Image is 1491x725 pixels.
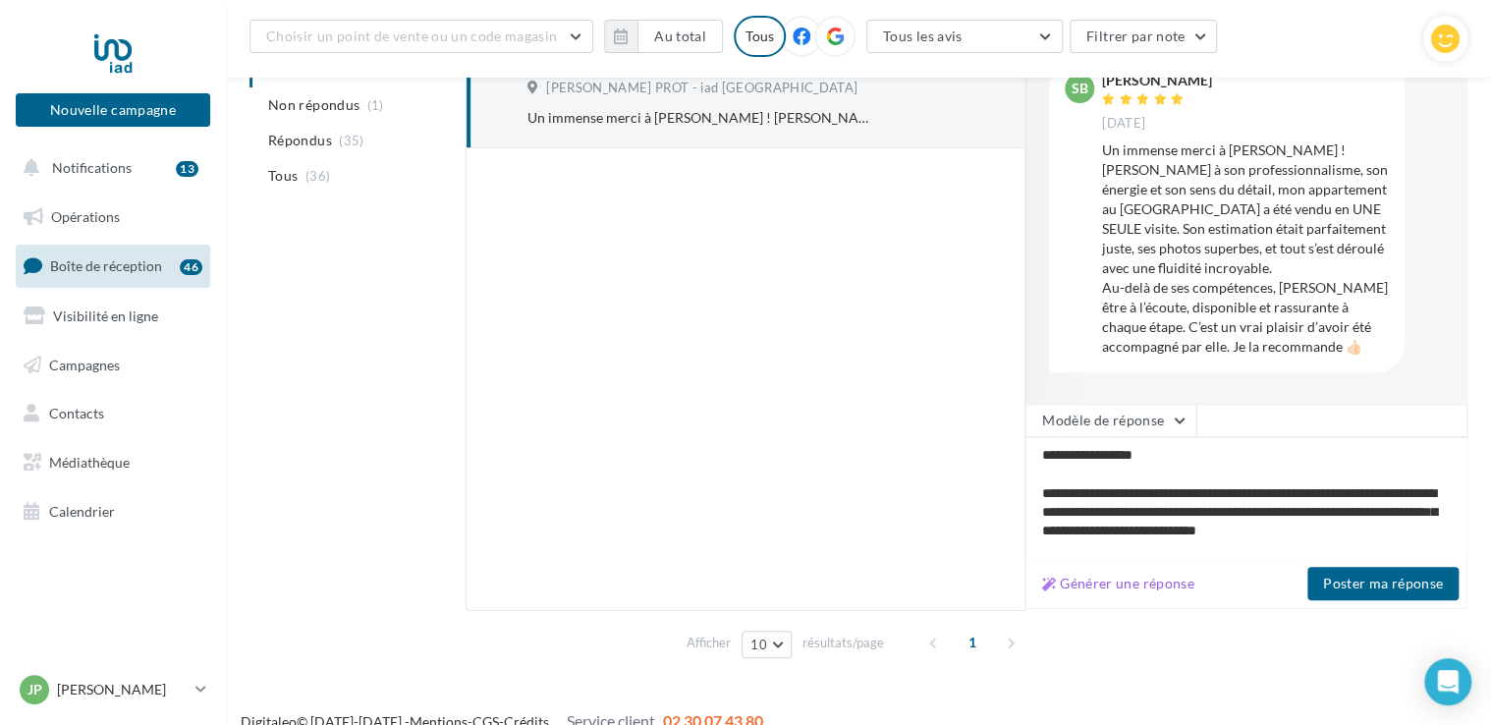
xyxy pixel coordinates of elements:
[687,634,731,652] span: Afficher
[12,491,214,532] a: Calendrier
[49,503,115,520] span: Calendrier
[249,20,593,53] button: Choisir un point de vente ou un code magasin
[176,161,198,177] div: 13
[305,168,330,184] span: (36)
[12,296,214,337] a: Visibilité en ligne
[1102,74,1212,87] div: [PERSON_NAME]
[527,108,880,128] div: Un immense merci à [PERSON_NAME] ! [PERSON_NAME] à son professionnalisme, son énergie et son sens...
[266,28,557,44] span: Choisir un point de vente ou un code magasin
[28,680,42,699] span: JP
[51,208,120,225] span: Opérations
[866,20,1063,53] button: Tous les avis
[268,95,359,115] span: Non répondus
[1102,140,1389,357] div: Un immense merci à [PERSON_NAME] ! [PERSON_NAME] à son professionnalisme, son énergie et son sens...
[546,80,857,97] span: [PERSON_NAME] PROT - iad [GEOGRAPHIC_DATA]
[12,393,214,434] a: Contacts
[883,28,963,44] span: Tous les avis
[1034,572,1202,595] button: Générer une réponse
[12,345,214,386] a: Campagnes
[53,307,158,324] span: Visibilité en ligne
[1424,658,1471,705] div: Open Intercom Messenger
[16,93,210,127] button: Nouvelle campagne
[268,166,298,186] span: Tous
[180,259,202,275] div: 46
[49,356,120,372] span: Campagnes
[604,20,723,53] button: Au total
[339,133,363,148] span: (35)
[268,131,332,150] span: Répondus
[1025,404,1196,437] button: Modèle de réponse
[57,680,188,699] p: [PERSON_NAME]
[742,631,792,658] button: 10
[12,442,214,483] a: Médiathèque
[750,637,767,652] span: 10
[957,627,988,658] span: 1
[637,20,723,53] button: Au total
[49,405,104,421] span: Contacts
[1307,567,1459,600] button: Poster ma réponse
[12,196,214,238] a: Opérations
[12,147,206,189] button: Notifications 13
[367,97,384,113] span: (1)
[734,16,786,57] div: Tous
[802,634,884,652] span: résultats/page
[12,245,214,287] a: Boîte de réception46
[1072,79,1088,98] span: Sb
[52,159,132,176] span: Notifications
[16,671,210,708] a: JP [PERSON_NAME]
[1070,20,1218,53] button: Filtrer par note
[1102,115,1145,133] span: [DATE]
[50,257,162,274] span: Boîte de réception
[49,454,130,471] span: Médiathèque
